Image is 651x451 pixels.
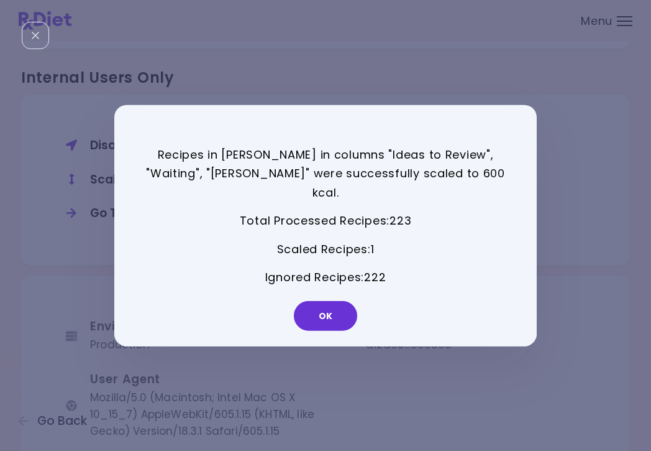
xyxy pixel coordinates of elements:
p: Scaled Recipes : 1 [145,240,506,259]
p: Ignored Recipes : 222 [145,268,506,287]
button: OK [294,301,357,331]
p: Total Processed Recipes : 223 [145,212,506,231]
div: Close [22,22,49,49]
p: Recipes in [PERSON_NAME] in columns "Ideas to Review", "Waiting", "[PERSON_NAME]" were successful... [145,145,506,202]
